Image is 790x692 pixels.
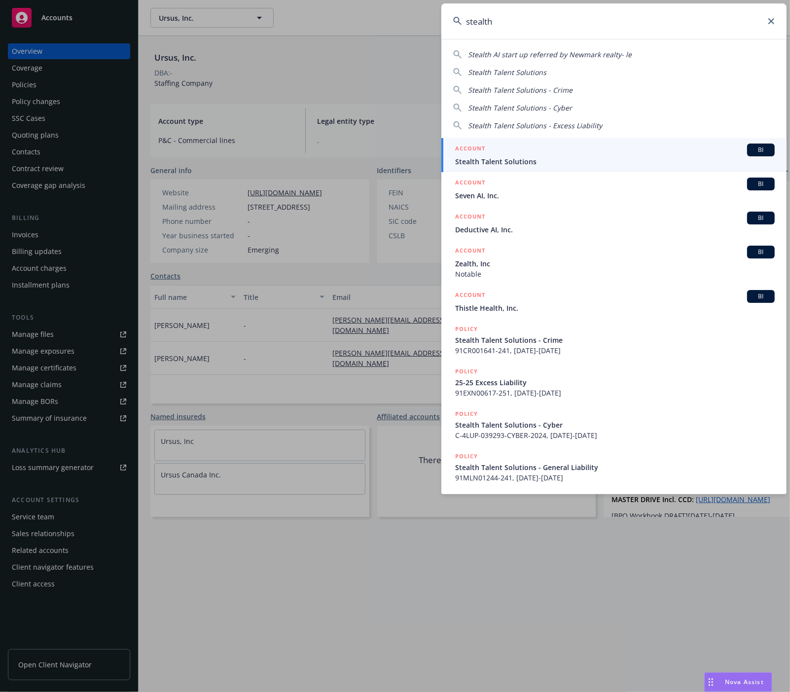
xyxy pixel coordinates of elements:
span: BI [751,292,771,301]
h5: ACCOUNT [455,212,485,223]
span: Stealth Talent Solutions - Cyber [468,103,572,112]
span: 25-25 Excess Liability [455,377,775,388]
a: ACCOUNTBIZealth, IncNotable [441,240,787,285]
span: 91CR001641-241, [DATE]-[DATE] [455,345,775,356]
div: Drag to move [705,673,717,692]
span: Stealth Talent Solutions - Crime [455,335,775,345]
a: POLICY25-25 Excess Liability91EXN00617-251, [DATE]-[DATE] [441,361,787,403]
button: Nova Assist [704,672,772,692]
span: 91EXN00617-251, [DATE]-[DATE] [455,388,775,398]
span: C-4LUP-039293-CYBER-2024, [DATE]-[DATE] [455,430,775,440]
h5: POLICY [455,409,478,419]
a: ACCOUNTBIStealth Talent Solutions [441,138,787,172]
span: Stealth Talent Solutions - Crime [468,85,573,95]
span: BI [751,248,771,256]
span: Stealth Talent Solutions [468,68,546,77]
h5: ACCOUNT [455,290,485,302]
h5: POLICY [455,324,478,334]
span: Stealth Talent Solutions - Cyber [455,420,775,430]
a: POLICYStealth Talent Solutions - CyberC-4LUP-039293-CYBER-2024, [DATE]-[DATE] [441,403,787,446]
span: Stealth Talent Solutions [455,156,775,167]
h5: POLICY [455,451,478,461]
a: POLICYStealth Talent Solutions - Crime91CR001641-241, [DATE]-[DATE] [441,319,787,361]
span: BI [751,146,771,154]
span: Zealth, Inc [455,258,775,269]
span: Deductive AI, Inc. [455,224,775,235]
a: ACCOUNTBIThistle Health, Inc. [441,285,787,319]
span: Thistle Health, Inc. [455,303,775,313]
span: Notable [455,269,775,279]
span: 91MLN01244-241, [DATE]-[DATE] [455,473,775,483]
h5: POLICY [455,366,478,376]
span: BI [751,180,771,188]
h5: ACCOUNT [455,178,485,189]
h5: ACCOUNT [455,144,485,155]
span: Stealth Talent Solutions - Excess Liability [468,121,602,130]
a: ACCOUNTBISeven AI, Inc. [441,172,787,206]
span: Seven AI, Inc. [455,190,775,201]
span: Nova Assist [725,678,764,686]
a: ACCOUNTBIDeductive AI, Inc. [441,206,787,240]
span: Stealth Talent Solutions - General Liability [455,462,775,473]
input: Search... [441,3,787,39]
span: BI [751,214,771,222]
h5: ACCOUNT [455,246,485,257]
a: POLICYStealth Talent Solutions - General Liability91MLN01244-241, [DATE]-[DATE] [441,446,787,488]
span: Stealth AI start up referred by Newmark realty- le [468,50,632,59]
